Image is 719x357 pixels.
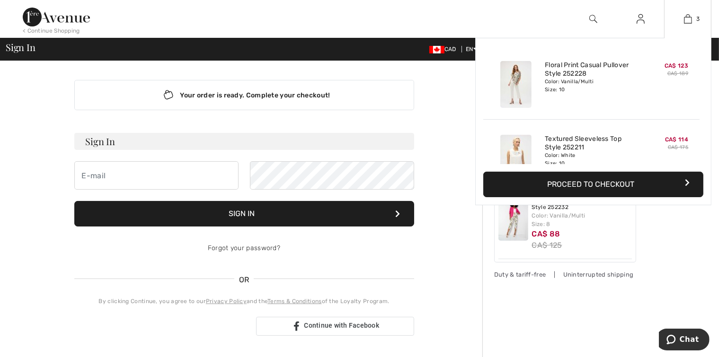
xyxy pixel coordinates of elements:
span: CA$ 114 [665,136,688,143]
img: Floral Print Casual Pullover Style 252228 [500,61,532,108]
span: Continue with Facebook [304,322,379,329]
h3: Sign In [74,133,414,150]
img: Textured Sleeveless Top Style 252211 [500,135,532,182]
div: Your order is ready. Complete your checkout! [74,80,414,110]
span: CA$ 88 [532,229,560,238]
button: Sign In [74,201,414,226]
img: Canadian Dollar [429,46,444,53]
iframe: Opens a widget where you can chat to one of our agents [659,329,710,352]
div: < Continue Shopping [23,26,80,35]
img: My Bag [684,13,692,25]
div: By clicking Continue, you agree to our and the of the Loyalty Program. [74,297,414,305]
div: Duty & tariff-free | Uninterrupted shipping [494,270,636,279]
a: Textured Sleeveless Top Style 252211 [545,135,638,152]
div: Color: White Size: 10 [545,152,638,167]
img: 1ère Avenue [23,8,90,26]
a: Sign In [629,13,652,25]
button: Proceed to Checkout [483,172,703,197]
a: Forgot your password? [208,244,280,252]
span: CAD [429,46,460,52]
img: search the website [589,13,597,25]
a: Terms & Conditions [267,298,321,305]
img: My Info [637,13,645,25]
iframe: Sign in with Google Button [70,316,253,337]
span: CA$ 123 [665,62,688,69]
a: Continue with Facebook [256,317,414,336]
span: Sign In [6,43,35,52]
span: 3 [697,15,700,23]
a: 3 [665,13,711,25]
input: E-mail [74,161,239,190]
img: Floral High-Waisted Trousers Style 252232 [498,196,528,241]
div: Color: Vanilla/Multi Size: 10 [545,78,638,93]
span: EN [466,46,478,52]
div: Color: Vanilla/Multi Size: 8 [532,211,632,228]
s: CA$ 125 [532,241,562,250]
s: CA$ 175 [668,144,688,150]
span: OR [234,274,254,286]
s: CA$ 189 [667,70,688,77]
a: Floral Print Casual Pullover Style 252228 [545,61,638,78]
a: Privacy Policy [206,298,247,305]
